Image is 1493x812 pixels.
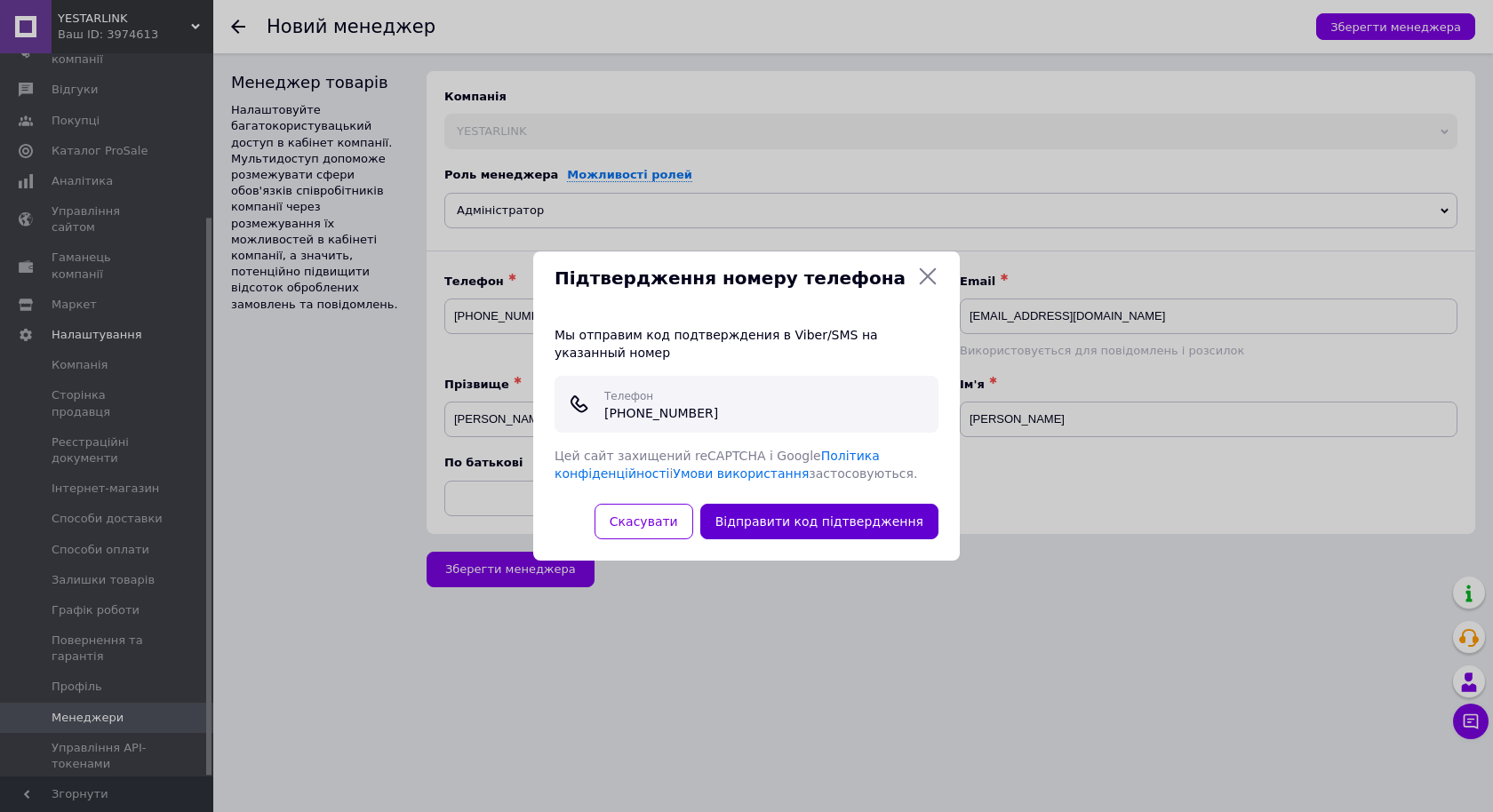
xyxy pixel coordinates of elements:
[595,504,693,539] button: Скасувати
[555,449,917,481] span: Цей сайт захищений reCAPTCHA і Google і застосовуються.
[555,328,878,360] span: Мы отправим код подтверждения в Viber/SMS на указанный номер
[604,390,653,402] span: Телефон
[673,466,809,481] a: Умови використання
[700,504,938,539] button: Відправити код підтвердження
[555,266,910,291] span: Підтвердження номеру телефона
[604,406,718,420] span: [PHONE_NUMBER]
